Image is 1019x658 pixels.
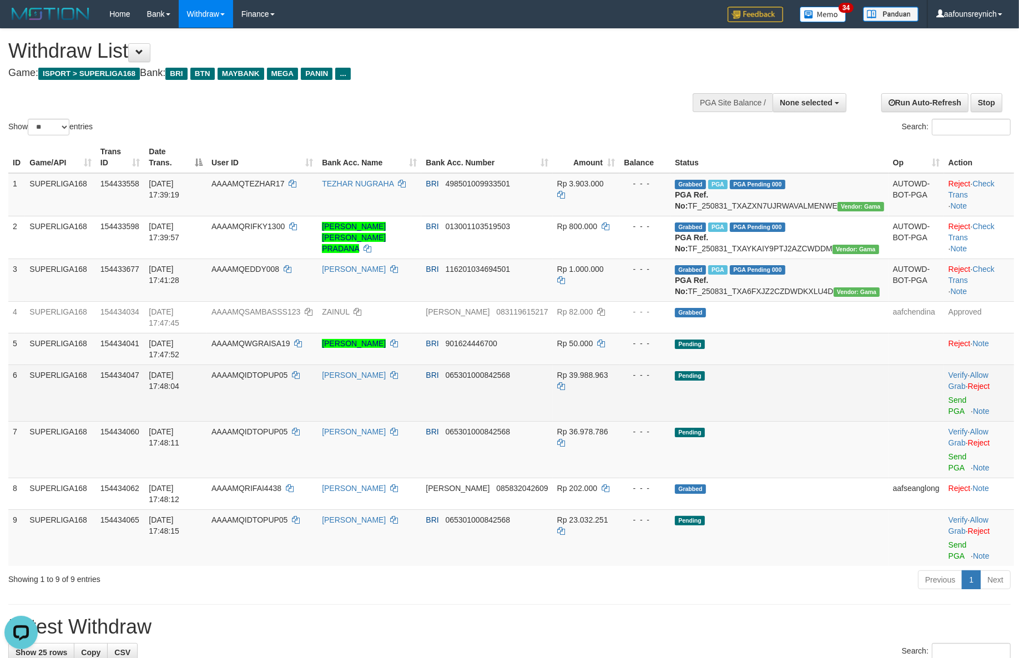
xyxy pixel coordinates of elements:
[708,265,728,275] span: Marked by aafsengchandara
[426,484,490,493] span: [PERSON_NAME]
[149,265,179,285] span: [DATE] 17:41:28
[624,264,666,275] div: - - -
[426,179,438,188] span: BRI
[675,190,708,210] b: PGA Ref. No:
[426,265,438,274] span: BRI
[335,68,350,80] span: ...
[267,68,299,80] span: MEGA
[902,119,1011,135] label: Search:
[624,338,666,349] div: - - -
[8,6,93,22] img: MOTION_logo.png
[624,221,666,232] div: - - -
[675,484,706,494] span: Grabbed
[918,570,962,589] a: Previous
[445,222,510,231] span: Copy 013001103519503 to clipboard
[25,216,95,259] td: SUPERLIGA168
[426,427,438,436] span: BRI
[25,173,95,216] td: SUPERLIGA168
[301,68,332,80] span: PANIN
[445,515,510,524] span: Copy 065301000842568 to clipboard
[8,40,668,62] h1: Withdraw List
[100,484,139,493] span: 154434062
[949,222,995,242] a: Check Trans
[25,333,95,365] td: SUPERLIGA168
[445,427,510,436] span: Copy 065301000842568 to clipboard
[81,648,100,657] span: Copy
[557,307,593,316] span: Rp 82.000
[149,515,179,535] span: [DATE] 17:48:15
[557,427,608,436] span: Rp 36.978.786
[619,141,670,173] th: Balance
[317,141,421,173] th: Bank Acc. Name: activate to sort column ascending
[670,259,889,301] td: TF_250831_TXA6FXJZ2CZDWDKXLU4D
[949,339,971,348] a: Reject
[207,141,317,173] th: User ID: activate to sort column ascending
[889,301,944,333] td: aafchendina
[445,265,510,274] span: Copy 116201034694501 to clipboard
[100,222,139,231] span: 154433598
[889,478,944,509] td: aafseanglong
[949,427,988,447] a: Allow Grab
[322,179,394,188] a: TEZHAR NUGRAHA
[8,119,93,135] label: Show entries
[949,371,988,391] a: Allow Grab
[322,427,386,436] a: [PERSON_NAME]
[624,483,666,494] div: - - -
[624,514,666,525] div: - - -
[675,428,705,437] span: Pending
[624,370,666,381] div: - - -
[972,484,989,493] a: Note
[8,616,1011,638] h1: Latest Withdraw
[675,222,706,232] span: Grabbed
[773,93,846,112] button: None selected
[8,301,25,333] td: 4
[670,141,889,173] th: Status
[149,484,179,504] span: [DATE] 17:48:12
[100,515,139,524] span: 154434065
[944,478,1014,509] td: ·
[889,173,944,216] td: AUTOWD-BOT-PGA
[730,180,785,189] span: PGA Pending
[100,339,139,348] span: 154434041
[949,371,968,379] a: Verify
[557,179,604,188] span: Rp 3.903.000
[211,222,285,231] span: AAAAMQRIFKY1300
[144,141,207,173] th: Date Trans.: activate to sort column descending
[149,371,179,391] span: [DATE] 17:48:04
[557,222,597,231] span: Rp 800.000
[944,365,1014,421] td: · ·
[951,287,967,296] a: Note
[780,98,833,107] span: None selected
[149,427,179,447] span: [DATE] 17:48:11
[25,365,95,421] td: SUPERLIGA168
[8,68,668,79] h4: Game: Bank:
[973,407,990,416] a: Note
[944,421,1014,478] td: · ·
[708,222,728,232] span: Marked by aafounsreynich
[218,68,264,80] span: MAYBANK
[949,396,967,416] a: Send PGA
[675,233,708,253] b: PGA Ref. No:
[211,371,287,379] span: AAAAMQIDTOPUP05
[190,68,215,80] span: BTN
[496,484,548,493] span: Copy 085832042609 to clipboard
[973,463,990,472] a: Note
[426,515,438,524] span: BRI
[944,333,1014,365] td: ·
[8,259,25,301] td: 3
[949,265,995,285] a: Check Trans
[675,516,705,525] span: Pending
[838,202,884,211] span: Vendor URL: https://trx31.1velocity.biz
[944,216,1014,259] td: · ·
[211,515,287,524] span: AAAAMQIDTOPUP05
[8,216,25,259] td: 2
[889,216,944,259] td: AUTOWD-BOT-PGA
[968,382,990,391] a: Reject
[149,339,179,359] span: [DATE] 17:47:52
[951,244,967,253] a: Note
[949,179,995,199] a: Check Trans
[322,265,386,274] a: [PERSON_NAME]
[944,173,1014,216] td: · ·
[944,259,1014,301] td: · ·
[149,222,179,242] span: [DATE] 17:39:57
